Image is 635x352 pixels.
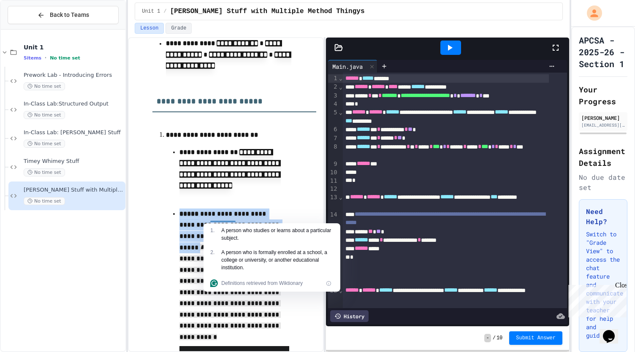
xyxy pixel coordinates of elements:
[163,8,166,15] span: /
[328,125,339,134] div: 6
[24,197,65,205] span: No time set
[24,72,124,79] span: Prework Lab - Introducing Errors
[516,335,556,341] span: Submit Answer
[328,211,339,228] div: 14
[565,282,627,317] iframe: chat widget
[339,109,343,116] span: Fold line
[328,177,339,185] div: 11
[581,114,625,122] div: [PERSON_NAME]
[24,55,41,61] span: 5 items
[586,206,620,227] h3: Need Help?
[328,168,339,177] div: 10
[328,100,339,108] div: 4
[3,3,58,54] div: Chat with us now!Close
[339,194,343,200] span: Fold line
[50,55,80,61] span: No time set
[24,111,65,119] span: No time set
[328,92,339,100] div: 3
[600,318,627,344] iframe: chat widget
[24,82,65,90] span: No time set
[328,83,339,91] div: 2
[579,34,627,70] h1: APCSA - 2025-26 - Section 1
[24,140,65,148] span: No time set
[328,287,339,304] div: 22
[328,62,367,71] div: Main.java
[328,143,339,160] div: 8
[328,185,339,193] div: 12
[497,335,502,341] span: 10
[579,145,627,169] h2: Assignment Details
[135,23,164,34] button: Lesson
[328,108,339,126] div: 5
[484,334,491,342] span: -
[578,3,604,23] div: My Account
[24,129,124,136] span: In-Class Lab: [PERSON_NAME] Stuff
[579,172,627,192] div: No due date set
[45,54,46,61] span: •
[170,6,365,16] span: Mathy Stuff with Multiple Method Thingys
[328,193,339,211] div: 13
[142,8,160,15] span: Unit 1
[8,6,119,24] button: Back to Teams
[328,60,377,73] div: Main.java
[586,230,620,340] p: Switch to "Grade View" to access the chat feature and communicate with your teacher for help and ...
[328,160,339,168] div: 9
[166,23,192,34] button: Grade
[24,187,124,194] span: [PERSON_NAME] Stuff with Multiple Method Thingys
[24,158,124,165] span: Timey Whimey Stuff
[328,134,339,143] div: 7
[339,84,343,90] span: Fold line
[50,11,89,19] span: Back to Teams
[581,122,625,128] div: [EMAIL_ADDRESS][DOMAIN_NAME]
[339,287,343,294] span: Fold line
[330,310,369,322] div: History
[509,331,562,345] button: Submit Answer
[24,168,65,176] span: No time set
[24,100,124,108] span: In-Class Lab:Structured Output
[328,74,339,83] div: 1
[493,335,496,341] span: /
[24,43,124,51] span: Unit 1
[579,84,627,107] h2: Your Progress
[339,75,343,81] span: Fold line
